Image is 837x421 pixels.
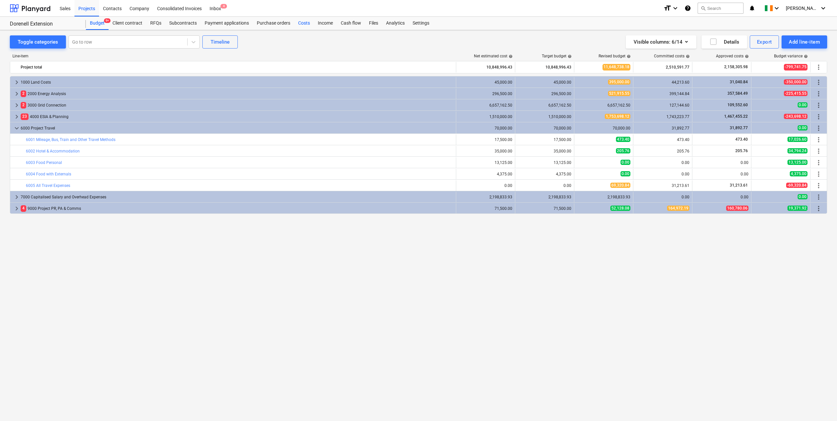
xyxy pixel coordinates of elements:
[577,126,630,130] div: 70,000.00
[13,113,21,121] span: keyboard_arrow_right
[21,192,453,202] div: 7000 Capitalised Salary and Overhead Expenses
[459,80,512,85] div: 45,000.00
[750,35,779,49] button: Export
[21,111,453,122] div: 4000 ESIA & Planning
[744,54,749,58] span: help
[518,126,571,130] div: 70,000.00
[610,206,630,211] span: 52,128.08
[507,54,513,58] span: help
[518,62,571,72] div: 10,848,996.43
[294,17,314,30] a: Costs
[382,17,409,30] a: Analytics
[518,80,571,85] div: 45,000.00
[165,17,201,30] div: Subcontracts
[636,80,689,85] div: 44,213.60
[365,17,382,30] a: Files
[636,149,689,153] div: 205.76
[698,3,744,14] button: Search
[26,160,62,165] a: 6003 Food Personal
[784,79,807,85] span: -350,000.00
[798,194,807,199] span: 0.00
[616,148,630,153] span: 205.76
[459,172,512,176] div: 4,375.00
[459,137,512,142] div: 17,500.00
[786,183,807,188] span: -69,320.84
[815,193,823,201] span: More actions
[787,206,807,211] span: 19,371.92
[724,114,748,119] span: 1,467,455.22
[459,206,512,211] div: 71,500.00
[636,195,689,199] div: 0.00
[804,390,837,421] iframe: Chat Widget
[10,54,457,58] div: Line-item
[636,114,689,119] div: 1,743,223.77
[21,205,26,211] span: 4
[577,103,630,108] div: 6,657,162.50
[621,160,630,165] span: 0.00
[729,126,748,130] span: 31,892.77
[608,91,630,96] span: 521,915.55
[202,35,238,49] button: Timeline
[787,160,807,165] span: 13,125.00
[815,63,823,71] span: More actions
[787,137,807,142] span: 17,026.60
[671,4,679,12] i: keyboard_arrow_down
[518,149,571,153] div: 35,000.00
[253,17,294,30] div: Purchase orders
[459,103,512,108] div: 6,657,162.50
[636,103,689,108] div: 127,144.60
[815,124,823,132] span: More actions
[636,183,689,188] div: 31,213.61
[518,103,571,108] div: 6,657,162.50
[684,4,691,12] i: Knowledge base
[10,21,78,28] div: Dorenell Extension
[636,62,689,72] div: 2,510,591.77
[21,123,453,133] div: 6000 Project Travel
[10,35,66,49] button: Toggle categories
[13,124,21,132] span: keyboard_arrow_down
[701,6,706,11] span: search
[625,54,631,58] span: help
[798,125,807,130] span: 0.00
[726,206,748,211] span: 160,780.06
[86,17,109,30] div: Budget
[709,38,739,46] div: Details
[459,183,512,188] div: 0.00
[566,54,572,58] span: help
[518,183,571,188] div: 0.00
[695,172,748,176] div: 0.00
[26,149,80,153] a: 6002 Hotel & Accommodation
[337,17,365,30] a: Cash flow
[636,160,689,165] div: 0.00
[146,17,165,30] a: RFQs
[727,91,748,96] span: 357,584.49
[518,172,571,176] div: 4,375.00
[735,137,748,142] span: 473.40
[26,183,70,188] a: 6005 All Travel Expenses
[459,62,512,72] div: 10,848,996.43
[459,160,512,165] div: 13,125.00
[789,38,820,46] div: Add line-item
[409,17,433,30] a: Settings
[729,80,748,84] span: 31,040.84
[815,159,823,167] span: More actions
[459,114,512,119] div: 1,510,000.00
[695,160,748,165] div: 0.00
[459,91,512,96] div: 296,500.00
[13,193,21,201] span: keyboard_arrow_right
[21,100,453,110] div: 3000 Grid Connection
[784,114,807,119] span: -243,698.12
[26,137,115,142] a: 6001 Mileage, Bus, Train and Other Travel Methods
[702,35,747,49] button: Details
[815,90,823,98] span: More actions
[654,54,690,58] div: Committed costs
[474,54,513,58] div: Net estimated cost
[636,137,689,142] div: 473.40
[684,54,690,58] span: help
[636,172,689,176] div: 0.00
[21,62,453,72] div: Project total
[459,126,512,130] div: 70,000.00
[815,113,823,121] span: More actions
[724,64,748,70] span: 2,158,305.98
